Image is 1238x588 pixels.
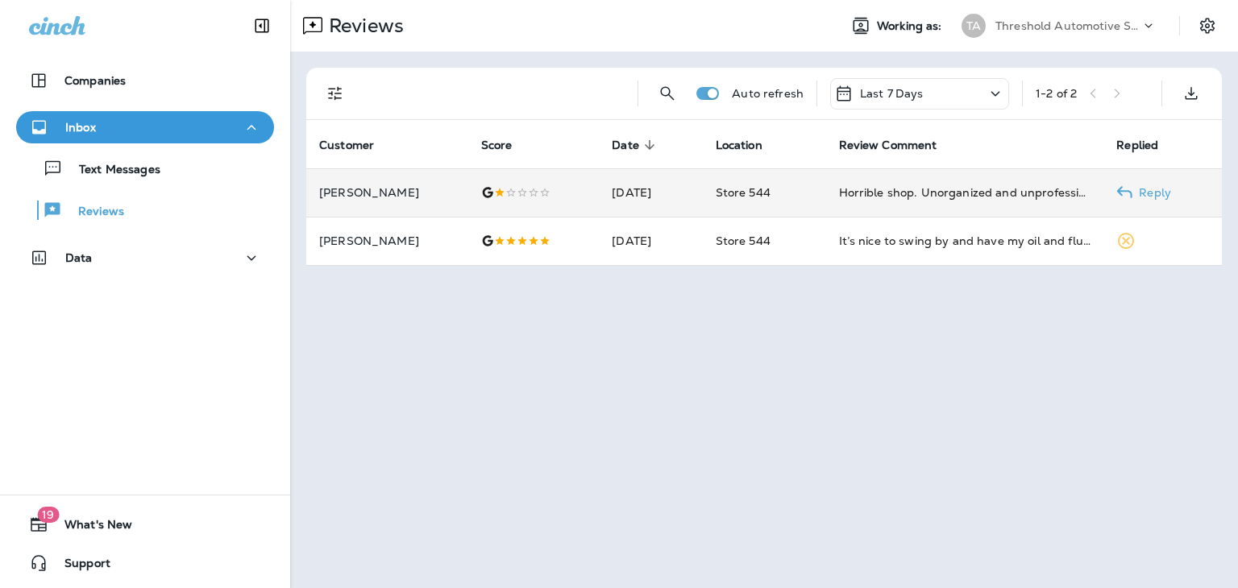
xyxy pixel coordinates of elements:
[962,14,986,38] div: TA
[716,139,762,152] span: Location
[599,217,702,265] td: [DATE]
[48,557,110,576] span: Support
[1175,77,1207,110] button: Export as CSV
[1036,87,1077,100] div: 1 - 2 of 2
[16,242,274,274] button: Data
[16,547,274,579] button: Support
[995,19,1140,32] p: Threshold Automotive Service dba Grease Monkey
[1116,138,1179,152] span: Replied
[16,64,274,97] button: Companies
[319,77,351,110] button: Filters
[1193,11,1222,40] button: Settings
[732,87,804,100] p: Auto refresh
[1116,139,1158,152] span: Replied
[839,233,1091,249] div: It’s nice to swing by and have my oil and fluids checked. Get a top off if I’m low. Check my tire...
[612,139,639,152] span: Date
[612,138,660,152] span: Date
[319,139,374,152] span: Customer
[716,138,783,152] span: Location
[65,251,93,264] p: Data
[839,184,1091,201] div: Horrible shop. Unorganized and unprofessional. Definitely needs a visit from corporate. Employees...
[877,19,945,33] span: Working as:
[16,111,274,143] button: Inbox
[322,14,404,38] p: Reviews
[16,508,274,540] button: 19What's New
[599,168,702,217] td: [DATE]
[63,163,160,178] p: Text Messages
[239,10,285,42] button: Collapse Sidebar
[839,139,937,152] span: Review Comment
[64,74,126,87] p: Companies
[16,151,274,185] button: Text Messages
[716,185,771,200] span: Store 544
[839,138,958,152] span: Review Comment
[716,234,771,248] span: Store 544
[651,77,683,110] button: Search Reviews
[62,205,124,220] p: Reviews
[65,121,96,134] p: Inbox
[481,139,513,152] span: Score
[319,138,395,152] span: Customer
[481,138,534,152] span: Score
[37,507,59,523] span: 19
[860,87,924,100] p: Last 7 Days
[319,234,455,247] p: [PERSON_NAME]
[48,518,132,537] span: What's New
[319,186,455,199] p: [PERSON_NAME]
[16,193,274,227] button: Reviews
[1132,186,1171,199] p: Reply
